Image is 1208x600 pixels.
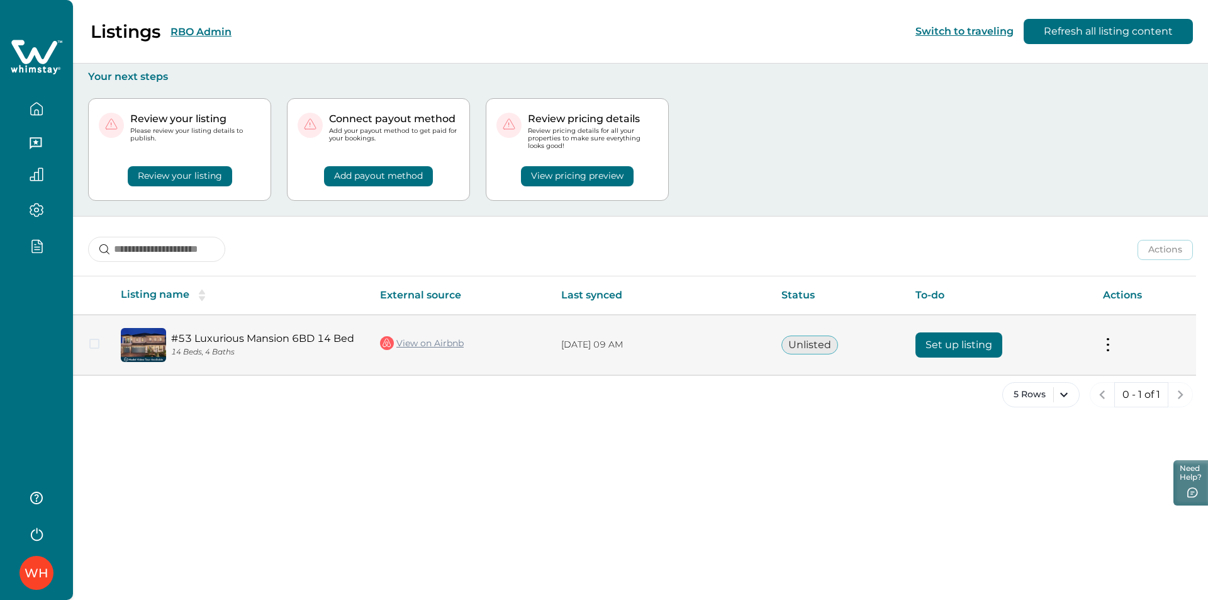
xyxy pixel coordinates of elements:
[121,328,166,362] img: propertyImage_#53 Luxurious Mansion 6BD 14 Bed
[561,339,761,351] p: [DATE] 09 AM
[171,332,360,344] a: #53 Luxurious Mansion 6BD 14 Bed
[905,276,1092,315] th: To-do
[88,71,1193,83] p: Your next steps
[171,348,360,357] p: 14 Beds, 4 Baths
[329,113,459,125] p: Connect payout method
[171,26,232,38] button: RBO Admin
[324,166,433,186] button: Add payout method
[1093,276,1196,315] th: Actions
[1090,382,1115,407] button: previous page
[128,166,232,186] button: Review your listing
[915,25,1014,37] button: Switch to traveling
[528,113,658,125] p: Review pricing details
[1168,382,1193,407] button: next page
[521,166,634,186] button: View pricing preview
[1114,382,1168,407] button: 0 - 1 of 1
[130,113,260,125] p: Review your listing
[771,276,905,315] th: Status
[189,289,215,302] button: sorting
[1002,382,1080,407] button: 5 Rows
[380,335,464,351] a: View on Airbnb
[915,332,1002,358] button: Set up listing
[329,127,459,142] p: Add your payout method to get paid for your bookings.
[25,558,48,588] div: Whimstay Host
[1138,240,1193,260] button: Actions
[91,21,160,42] p: Listings
[551,276,771,315] th: Last synced
[370,276,551,315] th: External source
[528,127,658,150] p: Review pricing details for all your properties to make sure everything looks good!
[111,276,370,315] th: Listing name
[781,336,838,354] button: Unlisted
[1024,19,1193,44] button: Refresh all listing content
[1122,388,1160,401] p: 0 - 1 of 1
[130,127,260,142] p: Please review your listing details to publish.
